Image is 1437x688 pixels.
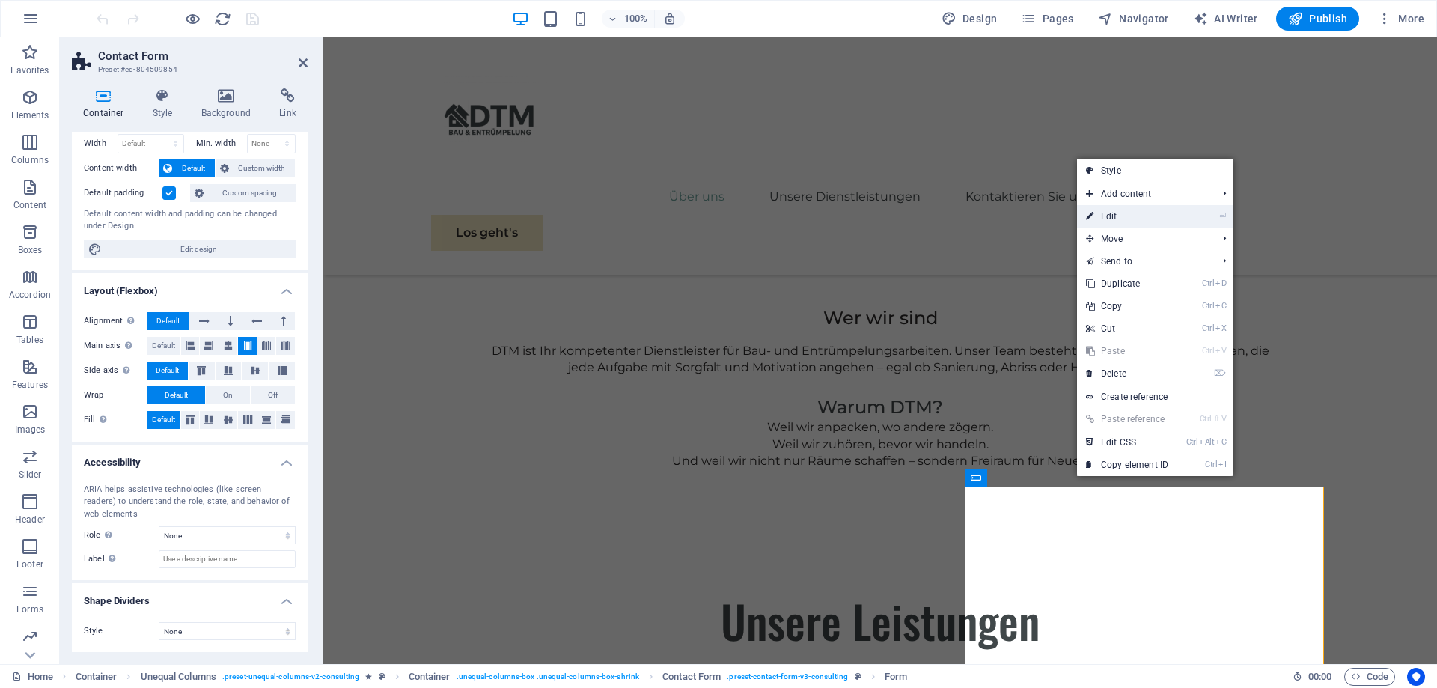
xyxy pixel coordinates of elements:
[602,10,655,28] button: 100%
[84,484,296,521] div: ARIA helps assistive technologies (like screen readers) to understand the role, state, and behavi...
[72,583,308,610] h4: Shape Dividers
[1186,437,1198,447] i: Ctrl
[234,159,291,177] span: Custom width
[1077,454,1177,476] a: CtrlICopy element ID
[1077,362,1177,385] a: ⌦Delete
[1077,273,1177,295] a: CtrlDDuplicate
[1077,250,1211,273] a: Send to
[1213,414,1220,424] i: ⇧
[1199,437,1214,447] i: Alt
[1092,7,1175,31] button: Navigator
[12,668,53,686] a: Click to cancel selection. Double-click to open Pages
[84,386,147,404] label: Wrap
[19,469,42,481] p: Slider
[1288,11,1347,26] span: Publish
[855,672,861,681] i: This element is a customizable preset
[11,154,49,166] p: Columns
[1205,460,1217,469] i: Ctrl
[76,668,118,686] span: Click to select. Double-click to edit
[1193,11,1258,26] span: AI Writer
[663,12,677,25] i: On resize automatically adjust zoom level to fit chosen device.
[84,362,147,380] label: Side axis
[936,7,1004,31] button: Design
[84,526,116,544] span: Role
[98,63,278,76] h3: Preset #ed-804509854
[1276,7,1359,31] button: Publish
[1214,368,1226,378] i: ⌦
[1308,668,1331,686] span: 00 00
[1021,11,1073,26] span: Pages
[1215,437,1226,447] i: C
[1221,414,1226,424] i: V
[147,411,180,429] button: Default
[76,668,908,686] nav: breadcrumb
[177,159,210,177] span: Default
[1351,668,1388,686] span: Code
[183,10,201,28] button: Click here to leave preview mode and continue editing
[1015,7,1079,31] button: Pages
[84,159,159,177] label: Content width
[159,159,215,177] button: Default
[141,668,216,686] span: Click to select. Double-click to edit
[885,668,907,686] span: Click to select. Double-click to edit
[84,184,162,202] label: Default padding
[208,184,291,202] span: Custom spacing
[1202,346,1214,356] i: Ctrl
[15,424,46,436] p: Images
[15,514,45,526] p: Header
[84,626,103,636] span: Style
[147,386,205,404] button: Default
[16,558,43,570] p: Footer
[942,11,998,26] span: Design
[1215,278,1226,288] i: D
[206,386,250,404] button: On
[379,672,385,681] i: This element is a customizable preset
[152,337,175,355] span: Default
[13,199,46,211] p: Content
[11,109,49,121] p: Elements
[16,603,43,615] p: Forms
[1218,460,1226,469] i: I
[1077,228,1211,250] span: Move
[1202,323,1214,333] i: Ctrl
[10,64,49,76] p: Favorites
[1077,431,1177,454] a: CtrlAltCEdit CSS
[98,49,308,63] h2: Contact Form
[190,184,296,202] button: Custom spacing
[1077,386,1233,408] a: Create reference
[9,289,51,301] p: Accordion
[268,88,308,120] h4: Link
[1215,301,1226,311] i: C
[84,337,147,355] label: Main axis
[106,240,291,258] span: Edit design
[84,240,296,258] button: Edit design
[72,445,308,472] h4: Accessibility
[624,10,648,28] h6: 100%
[84,139,118,147] label: Width
[196,139,247,147] label: Min. width
[268,386,278,404] span: Off
[936,7,1004,31] div: Design (Ctrl+Alt+Y)
[141,88,190,120] h4: Style
[251,386,295,404] button: Off
[156,362,179,380] span: Default
[1293,668,1332,686] h6: Session time
[1319,671,1321,682] span: :
[1215,346,1226,356] i: V
[1219,211,1226,221] i: ⏎
[1077,205,1177,228] a: ⏎Edit
[1407,668,1425,686] button: Usercentrics
[216,159,296,177] button: Custom width
[222,668,359,686] span: . preset-unequal-columns-v2-consulting
[147,337,180,355] button: Default
[18,244,43,256] p: Boxes
[72,88,141,120] h4: Container
[156,312,180,330] span: Default
[1202,278,1214,288] i: Ctrl
[147,362,188,380] button: Default
[1077,317,1177,340] a: CtrlXCut
[409,668,451,686] span: Click to select. Double-click to edit
[1344,668,1395,686] button: Code
[1215,323,1226,333] i: X
[16,334,43,346] p: Tables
